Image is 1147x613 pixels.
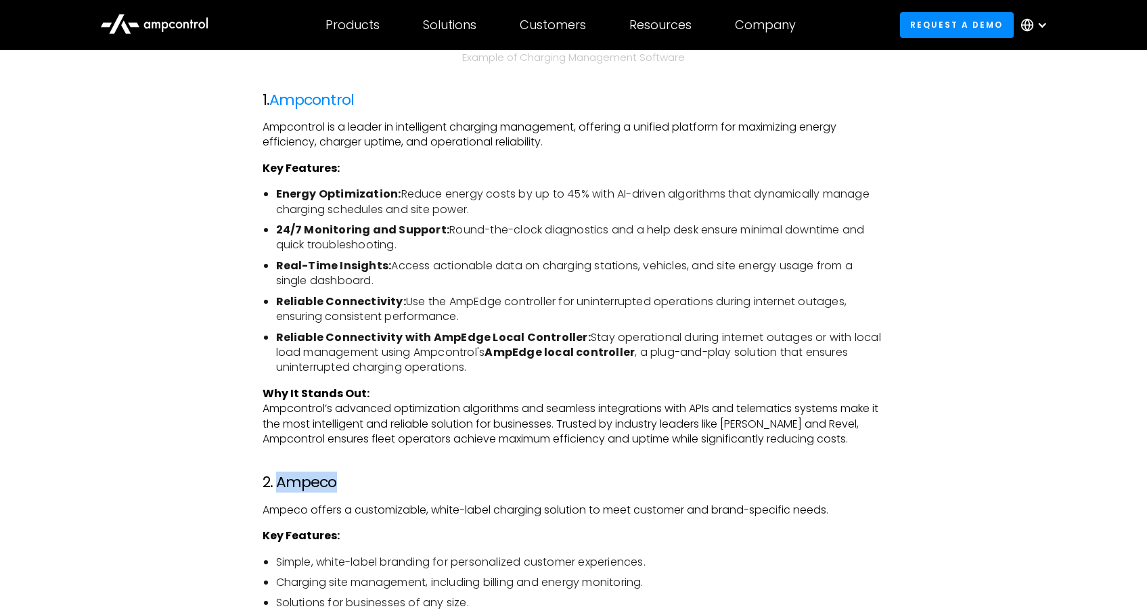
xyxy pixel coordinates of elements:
[263,474,885,491] h3: 2. Ampeco
[900,12,1014,37] a: Request a demo
[325,18,380,32] div: Products
[263,50,885,64] figcaption: Example of Charging Management Software
[276,258,885,289] li: Access actionable data on charging stations, vehicles, and site energy usage from a single dashbo...
[263,528,340,543] strong: Key Features:
[735,18,796,32] div: Company
[629,18,692,32] div: Resources
[276,555,885,570] li: Simple, white-label branding for personalized customer experiences.
[276,186,401,202] strong: Energy Optimization:
[276,294,885,325] li: Use the AmpEdge controller for uninterrupted operations during internet outages, ensuring consist...
[276,330,591,345] strong: Reliable Connectivity with AmpEdge Local Controller:
[263,160,340,176] strong: Key Features:
[423,18,476,32] div: Solutions
[263,386,885,447] p: Ampcontrol’s advanced optimization algorithms and seamless integrations with APIs and telematics ...
[276,294,406,309] strong: Reliable Connectivity:
[276,258,392,273] strong: Real-Time Insights:
[276,575,885,590] li: Charging site management, including billing and energy monitoring.
[276,222,450,237] strong: 24/7 Monitoring and Support:
[520,18,586,32] div: Customers
[263,120,885,150] p: Ampcontrol is a leader in intelligent charging management, offering a unified platform for maximi...
[263,386,369,401] strong: Why It Stands Out:
[485,344,635,360] strong: AmpEdge local controller
[276,330,885,376] li: Stay operational during internet outages or with local load management using Ampcontrol's , a plu...
[276,595,885,610] li: Solutions for businesses of any size.
[269,89,354,110] a: Ampcontrol
[263,503,885,518] p: Ampeco offers a customizable, white-label charging solution to meet customer and brand-specific n...
[276,187,885,217] li: Reduce energy costs by up to 45% with AI-driven algorithms that dynamically manage charging sched...
[276,223,885,253] li: Round-the-clock diagnostics and a help desk ensure minimal downtime and quick troubleshooting.
[263,91,885,109] h3: 1.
